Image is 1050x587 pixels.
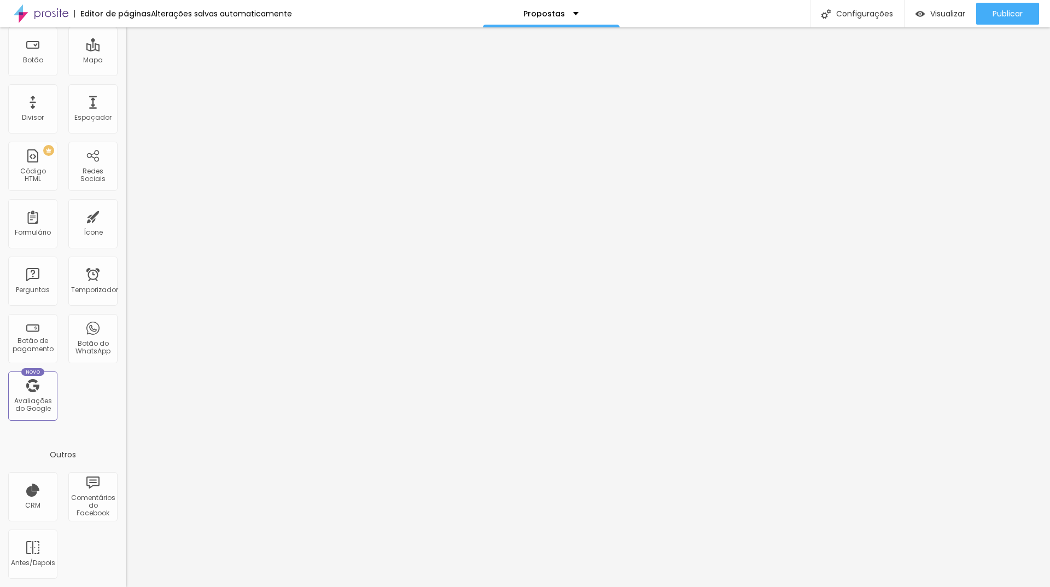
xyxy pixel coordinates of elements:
font: Botão de pagamento [13,336,54,353]
font: Avaliações do Google [14,396,52,413]
font: Formulário [15,228,51,237]
font: Divisor [22,113,44,122]
font: Espaçador [74,113,112,122]
font: Temporizador [71,285,118,294]
font: Código HTML [20,166,46,183]
font: Visualizar [930,8,965,19]
img: view-1.svg [915,9,925,19]
font: Alterações salvas automaticamente [151,8,292,19]
font: Ícone [84,228,103,237]
font: Mapa [83,55,103,65]
font: Botão [23,55,43,65]
font: Botão do WhatsApp [75,339,110,356]
font: Editor de páginas [80,8,151,19]
font: CRM [25,501,40,510]
font: Antes/Depois [11,558,55,567]
button: Publicar [976,3,1039,25]
iframe: Editor [126,27,1050,587]
font: Perguntas [16,285,50,294]
font: Novo [26,369,40,375]
img: Ícone [821,9,831,19]
font: Propostas [523,8,565,19]
font: Publicar [993,8,1023,19]
font: Configurações [836,8,893,19]
font: Outros [50,449,76,460]
font: Comentários do Facebook [71,493,115,518]
font: Redes Sociais [80,166,106,183]
button: Visualizar [905,3,976,25]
